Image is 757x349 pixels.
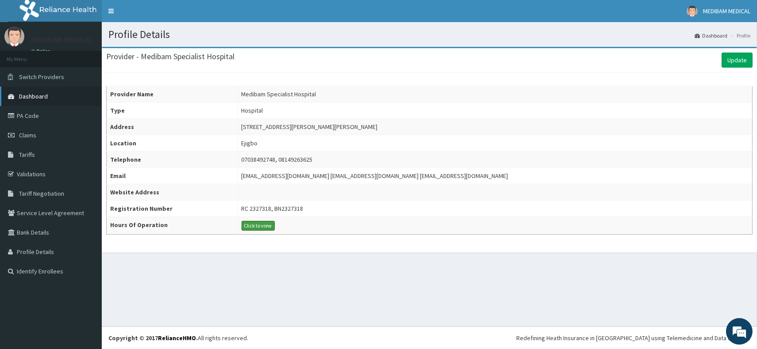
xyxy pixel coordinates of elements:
[107,135,238,152] th: Location
[687,6,698,17] img: User Image
[728,32,750,39] li: Profile
[19,190,64,197] span: Tariff Negotiation
[703,7,750,15] span: MEDIBAM MEDICAL
[242,90,316,99] div: Medibam Specialist Hospital
[46,49,149,61] div: Chat with us now
[16,44,36,66] img: d_794563401_company_1708531726252_794563401
[4,27,24,46] img: User Image
[19,73,64,81] span: Switch Providers
[107,102,238,119] th: Type
[107,184,238,201] th: Website Address
[19,92,48,100] span: Dashboard
[107,119,238,135] th: Address
[31,36,93,44] p: MEDIBAM MEDICAL
[108,334,198,342] strong: Copyright © 2017 .
[242,171,508,180] div: [EMAIL_ADDRESS][DOMAIN_NAME] [EMAIL_ADDRESS][DOMAIN_NAME] [EMAIL_ADDRESS][DOMAIN_NAME]
[242,106,263,115] div: Hospital
[107,86,238,102] th: Provider Name
[31,48,52,54] a: Online
[145,4,166,26] div: Minimize live chat window
[108,29,750,40] h1: Profile Details
[107,201,238,217] th: Registration Number
[4,241,169,272] textarea: Type your message and hit 'Enter'
[158,334,196,342] a: RelianceHMO
[242,122,378,131] div: [STREET_ADDRESS][PERSON_NAME][PERSON_NAME]
[106,53,234,61] h3: Provider - Medibam Specialist Hospital
[242,155,313,164] div: 07038492748, 08149263625
[516,334,750,342] div: Redefining Heath Insurance in [GEOGRAPHIC_DATA] using Telemedicine and Data Science!
[242,204,304,213] div: RC 2327318, BN2327318
[102,326,757,349] footer: All rights reserved.
[242,221,275,231] button: Click to view
[107,217,238,235] th: Hours Of Operation
[722,53,753,68] a: Update
[51,111,122,201] span: We're online!
[19,131,36,139] span: Claims
[695,32,727,39] a: Dashboard
[242,139,258,148] div: Ejigbo
[107,168,238,184] th: Email
[107,152,238,168] th: Telephone
[19,151,35,159] span: Tariffs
